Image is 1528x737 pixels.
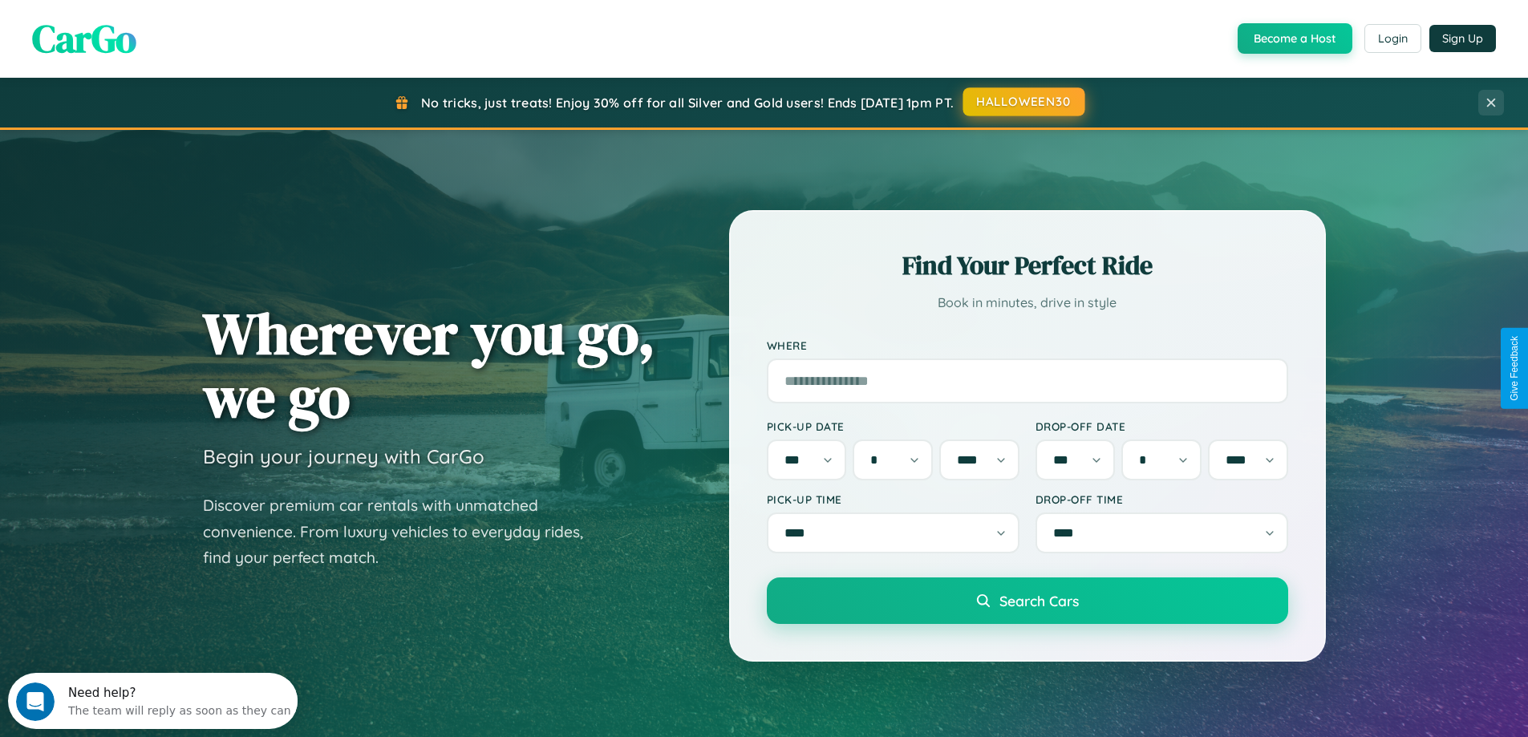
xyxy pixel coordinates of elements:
[16,682,55,721] iframe: Intercom live chat
[421,95,954,111] span: No tricks, just treats! Enjoy 30% off for all Silver and Gold users! Ends [DATE] 1pm PT.
[1238,23,1352,54] button: Become a Host
[767,577,1288,624] button: Search Cars
[963,87,1085,116] button: HALLOWEEN30
[767,492,1019,506] label: Pick-up Time
[203,302,655,428] h1: Wherever you go, we go
[203,492,604,571] p: Discover premium car rentals with unmatched convenience. From luxury vehicles to everyday rides, ...
[1364,24,1421,53] button: Login
[1429,25,1496,52] button: Sign Up
[60,14,283,26] div: Need help?
[1036,419,1288,433] label: Drop-off Date
[767,338,1288,352] label: Where
[1509,336,1520,401] div: Give Feedback
[767,419,1019,433] label: Pick-up Date
[203,444,484,468] h3: Begin your journey with CarGo
[767,248,1288,283] h2: Find Your Perfect Ride
[8,673,298,729] iframe: Intercom live chat discovery launcher
[999,592,1079,609] span: Search Cars
[60,26,283,43] div: The team will reply as soon as they can
[1036,492,1288,506] label: Drop-off Time
[32,12,136,65] span: CarGo
[767,291,1288,314] p: Book in minutes, drive in style
[6,6,298,51] div: Open Intercom Messenger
